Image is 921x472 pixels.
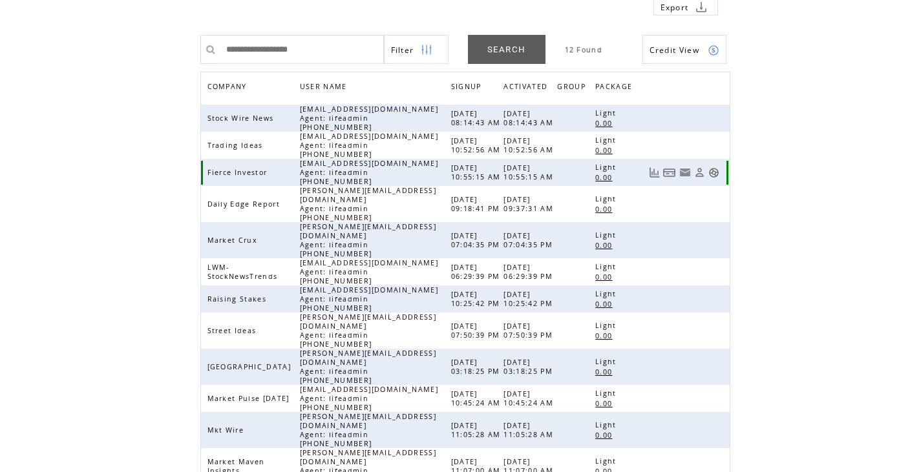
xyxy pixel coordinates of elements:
[300,412,436,448] span: [PERSON_NAME][EMAIL_ADDRESS][DOMAIN_NAME] Agent: lifeadmin [PHONE_NUMBER]
[451,136,504,154] span: [DATE] 10:52:56 AM
[451,195,503,213] span: [DATE] 09:18:41 PM
[595,357,620,366] span: Light
[451,263,503,281] span: [DATE] 06:29:39 PM
[595,366,619,377] a: 0.00
[300,79,350,97] span: USER NAME
[695,1,707,13] img: download.png
[595,145,619,156] a: 0.00
[595,330,619,341] a: 0.00
[595,163,620,172] span: Light
[207,236,261,245] span: Market Crux
[565,45,603,54] span: 12 Found
[595,240,619,251] a: 0.00
[595,321,620,330] span: Light
[595,172,619,183] a: 0.00
[207,141,266,150] span: Trading Ideas
[595,108,620,118] span: Light
[451,290,503,308] span: [DATE] 10:25:42 PM
[595,429,619,440] a: 0.00
[300,159,438,186] span: [EMAIL_ADDRESS][DOMAIN_NAME] Agent: lifeadmin [PHONE_NUMBER]
[384,35,449,64] a: Filter
[595,420,620,429] span: Light
[503,79,551,97] span: ACTIVATED
[708,45,719,56] img: credits.png
[300,82,350,90] a: USER NAME
[663,167,676,178] a: View Bills
[595,262,620,271] span: Light
[300,186,436,222] span: [PERSON_NAME][EMAIL_ADDRESS][DOMAIN_NAME] Agent: lifeadmin [PHONE_NUMBER]
[595,289,620,298] span: Light
[503,163,556,181] span: [DATE] 10:55:15 AM
[421,36,432,65] img: filters.png
[557,79,589,97] span: GROUP
[207,200,284,209] span: Daily Edge Report
[642,35,726,64] a: Credit View
[650,45,700,56] span: Show Credits View
[451,163,504,181] span: [DATE] 10:55:15 AM
[207,263,281,281] span: LWM-StockNewsTrends
[451,109,504,127] span: [DATE] 08:14:43 AM
[207,326,260,335] span: Street Ideas
[468,35,545,64] a: SEARCH
[595,241,615,250] span: 0.00
[595,119,615,128] span: 0.00
[679,167,691,178] a: Resend welcome email to this user
[451,421,504,439] span: [DATE] 11:05:28 AM
[503,136,556,154] span: [DATE] 10:52:56 AM
[300,349,436,385] span: [PERSON_NAME][EMAIL_ADDRESS][DOMAIN_NAME] Agent: lifeadmin [PHONE_NUMBER]
[595,194,620,203] span: Light
[595,203,619,214] a: 0.00
[300,132,438,159] span: [EMAIL_ADDRESS][DOMAIN_NAME] Agent: lifeadmin [PHONE_NUMBER]
[451,79,485,97] span: SIGNUP
[595,331,615,340] span: 0.00
[595,367,615,376] span: 0.00
[207,82,250,90] a: COMPANY
[503,290,556,308] span: [DATE] 10:25:42 PM
[595,231,620,240] span: Light
[300,285,438,313] span: [EMAIL_ADDRESS][DOMAIN_NAME] Agent: lifeadmin [PHONE_NUMBER]
[595,272,615,282] span: 0.00
[503,79,554,97] a: ACTIVATED
[649,167,660,178] a: View Usage
[503,231,556,249] span: [DATE] 07:04:35 PM
[595,271,619,282] a: 0.00
[300,222,436,258] span: [PERSON_NAME][EMAIL_ADDRESS][DOMAIN_NAME] Agent: lifeadmin [PHONE_NUMBER]
[595,205,615,214] span: 0.00
[300,258,438,285] span: [EMAIL_ADDRESS][DOMAIN_NAME] Agent: lifeadmin [PHONE_NUMBER]
[503,263,556,281] span: [DATE] 06:29:39 PM
[557,79,592,97] a: GROUP
[694,167,705,178] a: View Profile
[207,168,271,177] span: Fierce Investor
[451,322,503,340] span: [DATE] 07:50:39 PM
[503,322,556,340] span: [DATE] 07:50:39 PM
[595,300,615,309] span: 0.00
[503,389,556,407] span: [DATE] 10:45:24 AM
[503,109,556,127] span: [DATE] 08:14:43 AM
[595,431,615,440] span: 0.00
[207,362,295,371] span: [GEOGRAPHIC_DATA]
[708,167,719,178] a: Support
[595,79,635,97] span: PACKAGE
[391,45,414,56] span: Show filters
[503,421,556,439] span: [DATE] 11:05:28 AM
[207,394,293,403] span: Market Pulse [DATE]
[207,426,248,435] span: Mkt Wire
[595,398,619,409] a: 0.00
[207,114,277,123] span: Stock Wire News
[595,389,620,398] span: Light
[595,173,615,182] span: 0.00
[207,294,270,303] span: Raising Stakes
[595,118,619,128] a: 0.00
[451,82,485,90] a: SIGNUP
[300,105,438,132] span: [EMAIL_ADDRESS][DOMAIN_NAME] Agent: lifeadmin [PHONE_NUMBER]
[300,385,438,412] span: [EMAIL_ADDRESS][DOMAIN_NAME] Agent: lifeadmin [PHONE_NUMBER]
[595,298,619,309] a: 0.00
[595,399,615,408] span: 0.00
[451,358,503,376] span: [DATE] 03:18:25 PM
[661,2,689,13] span: Export to csv file
[503,358,556,376] span: [DATE] 03:18:25 PM
[595,457,620,466] span: Light
[503,195,556,213] span: [DATE] 09:37:31 AM
[207,79,250,97] span: COMPANY
[595,146,615,155] span: 0.00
